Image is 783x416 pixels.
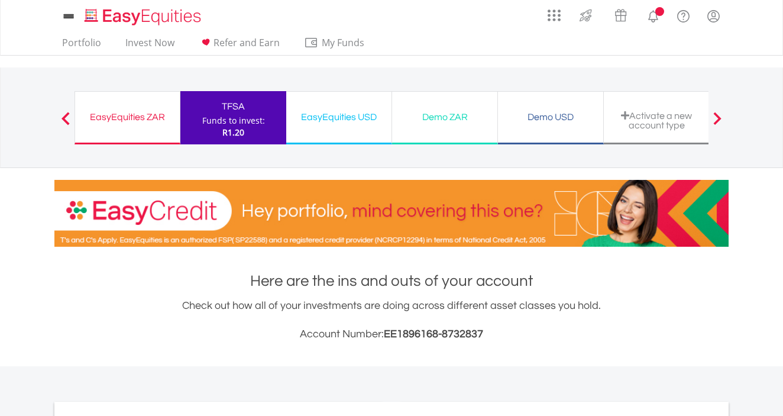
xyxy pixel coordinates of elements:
div: Demo ZAR [399,109,490,125]
a: Vouchers [603,3,638,25]
img: grid-menu-icon.svg [548,9,561,22]
a: FAQ's and Support [668,3,698,27]
a: Portfolio [57,37,106,55]
div: Demo USD [505,109,596,125]
a: Home page [80,3,206,27]
h1: Here are the ins and outs of your account [54,270,729,292]
img: vouchers-v2.svg [611,6,630,25]
span: Refer and Earn [213,36,280,49]
a: Notifications [638,3,668,27]
div: Activate a new account type [611,111,702,130]
span: R1.20 [222,127,244,138]
span: My Funds [304,35,381,50]
span: EE1896168-8732837 [384,328,483,340]
a: AppsGrid [540,3,568,22]
a: Invest Now [121,37,179,55]
a: My Profile [698,3,729,29]
img: EasyCredit Promotion Banner [54,180,729,247]
img: thrive-v2.svg [576,6,596,25]
h3: Account Number: [54,326,729,343]
div: Check out how all of your investments are doing across different asset classes you hold. [54,298,729,343]
div: EasyEquities ZAR [82,109,173,125]
img: EasyEquities_Logo.png [82,7,206,27]
div: TFSA [187,98,279,115]
a: Refer and Earn [194,37,284,55]
div: Funds to invest: [202,115,265,127]
div: EasyEquities USD [293,109,384,125]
